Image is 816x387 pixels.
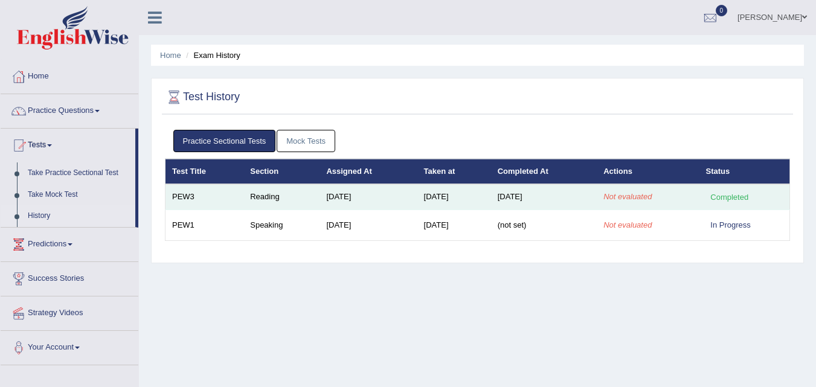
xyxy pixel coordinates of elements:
[706,191,753,203] div: Completed
[165,184,244,209] td: PEW3
[243,184,320,209] td: Reading
[699,159,790,184] th: Status
[320,184,417,209] td: [DATE]
[320,209,417,240] td: [DATE]
[165,209,244,240] td: PEW1
[183,50,240,61] li: Exam History
[491,159,597,184] th: Completed At
[160,51,181,60] a: Home
[603,192,652,201] em: Not evaluated
[1,129,135,159] a: Tests
[1,60,138,90] a: Home
[597,159,699,184] th: Actions
[1,262,138,292] a: Success Stories
[243,209,320,240] td: Speaking
[320,159,417,184] th: Assigned At
[498,220,527,229] span: (not set)
[716,5,728,16] span: 0
[1,296,138,327] a: Strategy Videos
[491,184,597,209] td: [DATE]
[1,94,138,124] a: Practice Questions
[603,220,652,229] em: Not evaluated
[417,159,491,184] th: Taken at
[173,130,276,152] a: Practice Sectional Tests
[277,130,335,152] a: Mock Tests
[417,209,491,240] td: [DATE]
[1,331,138,361] a: Your Account
[417,184,491,209] td: [DATE]
[706,219,756,231] div: In Progress
[165,159,244,184] th: Test Title
[22,205,135,227] a: History
[165,88,240,106] h2: Test History
[22,162,135,184] a: Take Practice Sectional Test
[22,184,135,206] a: Take Mock Test
[243,159,320,184] th: Section
[1,228,138,258] a: Predictions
